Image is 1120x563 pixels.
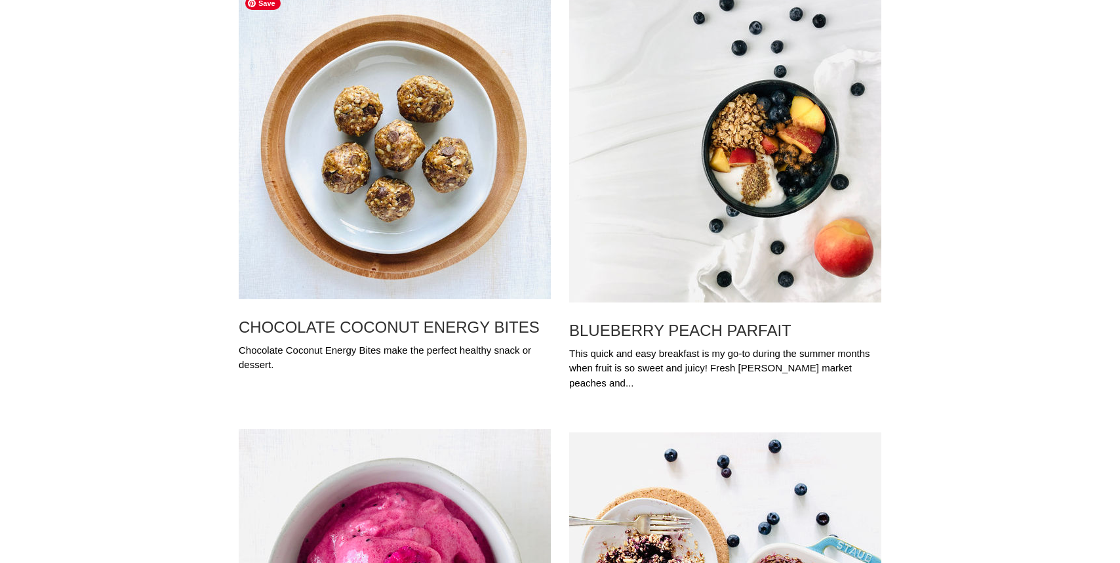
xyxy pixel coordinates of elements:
div: This quick and easy breakfast is my go-to during the summer months when fruit is so sweet and jui... [569,346,881,391]
a: CHOCOLATE COCONUT ENERGY BITES [239,318,551,337]
a: BLUEBERRY PEACH PARFAIT [569,322,881,340]
div: Chocolate Coconut Energy Bites make the perfect healthy snack or dessert. [239,343,551,373]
